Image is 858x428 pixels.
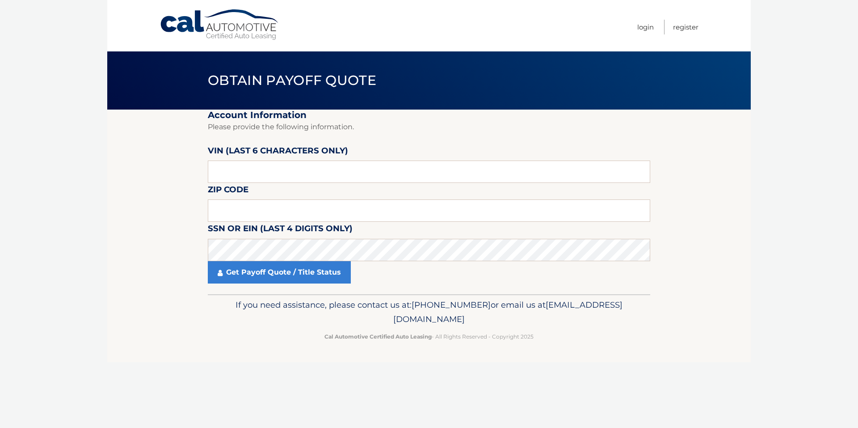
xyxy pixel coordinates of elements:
label: VIN (last 6 characters only) [208,144,348,161]
strong: Cal Automotive Certified Auto Leasing [324,333,432,340]
label: Zip Code [208,183,248,199]
p: If you need assistance, please contact us at: or email us at [214,298,644,326]
a: Register [673,20,698,34]
p: Please provide the following information. [208,121,650,133]
label: SSN or EIN (last 4 digits only) [208,222,353,238]
p: - All Rights Reserved - Copyright 2025 [214,332,644,341]
span: Obtain Payoff Quote [208,72,376,89]
span: [PHONE_NUMBER] [412,300,491,310]
a: Login [637,20,654,34]
a: Get Payoff Quote / Title Status [208,261,351,284]
a: Cal Automotive [160,9,280,41]
h2: Account Information [208,110,650,121]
